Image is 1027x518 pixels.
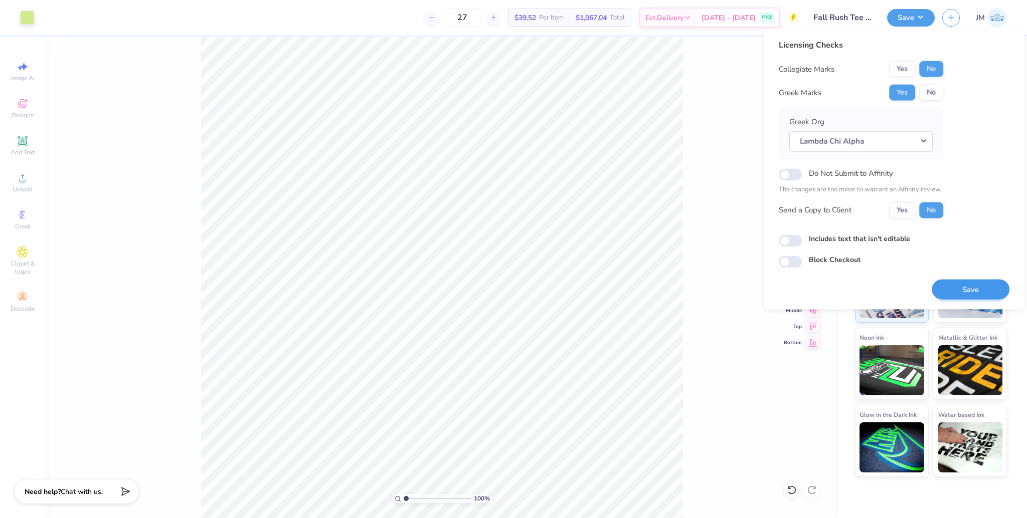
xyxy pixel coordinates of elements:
[938,422,1003,472] img: Water based Ink
[15,222,31,230] span: Greek
[779,63,834,75] div: Collegiate Marks
[860,345,924,395] img: Neon Ink
[784,323,802,330] span: Top
[762,14,772,21] span: FREE
[702,13,756,23] span: [DATE] - [DATE]
[13,185,33,193] span: Upload
[919,202,943,218] button: No
[539,13,564,23] span: Per Item
[25,487,61,496] strong: Need help?
[887,9,935,27] button: Save
[938,409,984,420] span: Water based Ink
[889,61,915,77] button: Yes
[806,8,880,28] input: Untitled Design
[889,202,915,218] button: Yes
[779,39,943,51] div: Licensing Checks
[789,116,824,128] label: Greek Org
[938,332,997,343] span: Metallic & Glitter Ink
[11,148,35,156] span: Add Text
[610,13,625,23] span: Total
[976,12,985,24] span: JM
[938,345,1003,395] img: Metallic & Glitter Ink
[932,279,1009,300] button: Save
[860,409,917,420] span: Glow in the Dark Ink
[779,185,943,195] p: The changes are too minor to warrant an Affinity review.
[809,233,910,243] label: Includes text that isn't editable
[12,111,34,119] span: Designs
[443,9,482,27] input: – –
[784,339,802,346] span: Bottom
[889,85,915,101] button: Yes
[61,487,103,496] span: Chat with us.
[11,74,35,82] span: Image AI
[976,8,1007,28] a: JM
[5,260,40,276] span: Clipart & logos
[789,131,933,151] button: Lambda Chi Alpha
[987,8,1007,28] img: John Michael Binayas
[779,204,851,216] div: Send a Copy to Client
[515,13,536,23] span: $39.52
[919,61,943,77] button: No
[11,305,35,313] span: Decorate
[779,87,821,98] div: Greek Marks
[645,13,683,23] span: Est. Delivery
[860,422,924,472] img: Glow in the Dark Ink
[860,332,884,343] span: Neon Ink
[809,167,893,180] label: Do Not Submit to Affinity
[474,494,490,503] span: 100 %
[784,307,802,314] span: Middle
[809,254,861,265] label: Block Checkout
[576,13,607,23] span: $1,067.04
[919,85,943,101] button: No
